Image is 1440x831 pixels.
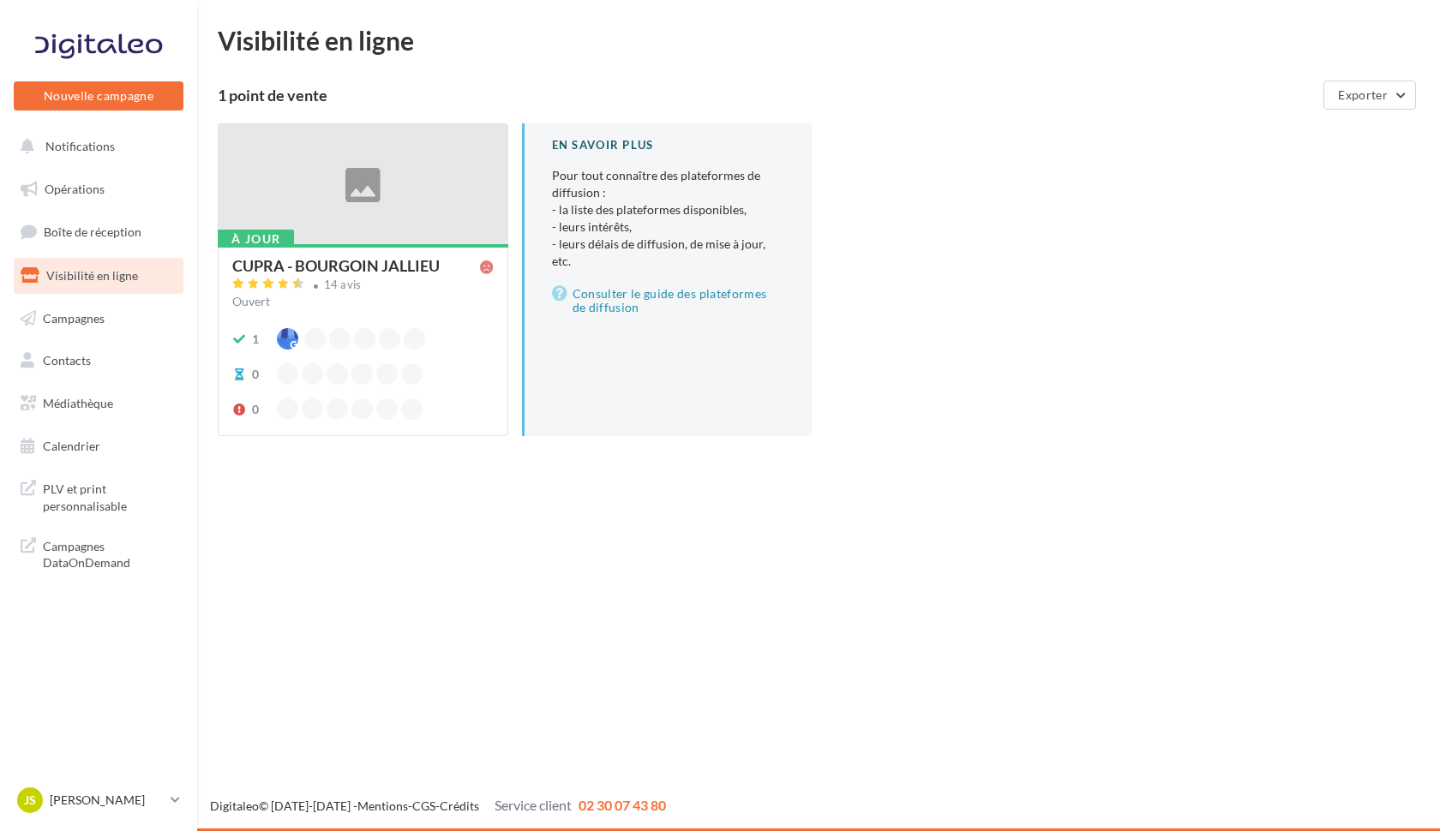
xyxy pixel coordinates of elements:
a: Médiathèque [10,386,187,421]
button: Notifications [10,129,180,164]
button: Nouvelle campagne [14,81,183,111]
button: Exporter [1323,81,1416,110]
span: Service client [495,797,572,813]
span: Notifications [45,139,115,153]
span: Calendrier [43,439,100,453]
div: En savoir plus [552,137,785,153]
span: Contacts [43,353,91,368]
p: Pour tout connaître des plateformes de diffusion : [552,167,785,270]
div: CUPRA - BOURGOIN JALLIEU [232,258,440,273]
a: Mentions [357,798,408,813]
span: Ouvert [232,294,270,308]
a: Boîte de réception [10,213,187,250]
a: Js [PERSON_NAME] [14,784,183,816]
span: Exporter [1338,87,1388,102]
a: CGS [412,798,435,813]
div: 1 [252,331,259,348]
li: - la liste des plateformes disponibles, [552,201,785,218]
span: Campagnes [43,310,105,325]
span: Boîte de réception [44,224,141,239]
div: 0 [252,366,259,383]
p: [PERSON_NAME] [50,792,164,809]
a: Consulter le guide des plateformes de diffusion [552,284,785,318]
span: PLV et print personnalisable [43,477,177,514]
div: À jour [218,230,294,248]
a: Calendrier [10,428,187,464]
a: Crédits [440,798,479,813]
a: Digitaleo [210,798,259,813]
span: 02 30 07 43 80 [579,797,666,813]
span: Opérations [45,182,105,196]
span: © [DATE]-[DATE] - - - [210,798,666,813]
a: Campagnes [10,301,187,337]
span: Js [24,792,36,809]
span: Médiathèque [43,396,113,410]
span: Visibilité en ligne [46,268,138,283]
a: PLV et print personnalisable [10,470,187,521]
a: Campagnes DataOnDemand [10,528,187,578]
div: 14 avis [324,279,362,290]
li: - leurs intérêts, [552,218,785,236]
a: Opérations [10,171,187,207]
li: - leurs délais de diffusion, de mise à jour, etc. [552,236,785,270]
div: Visibilité en ligne [218,27,1419,53]
a: Contacts [10,343,187,379]
a: 14 avis [232,276,494,296]
div: 0 [252,401,259,418]
span: Campagnes DataOnDemand [43,535,177,571]
div: 1 point de vente [218,87,1317,103]
a: Visibilité en ligne [10,258,187,294]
